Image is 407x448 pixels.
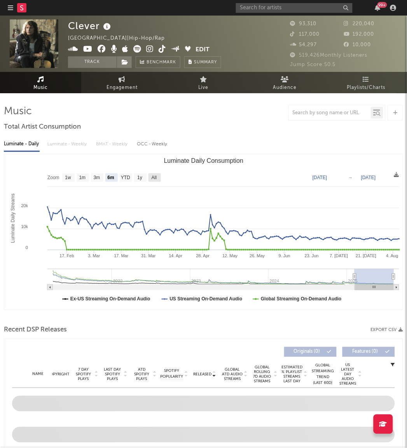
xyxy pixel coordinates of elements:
span: 117,000 [290,32,320,37]
text: 4. Aug [386,253,398,258]
button: Export CSV [371,328,403,333]
svg: Luminate Daily Consumption [4,154,403,310]
text: 3m [94,175,100,181]
span: Jump Score: 50.5 [290,62,336,67]
span: Global ATD Audio Streams [222,368,243,382]
span: 220,040 [344,21,375,26]
div: OCC - Weekly [137,138,168,151]
span: Engagement [107,83,138,92]
text: 1w [65,175,71,181]
button: Edit [196,45,210,55]
div: Global Streaming Trend (Last 60D) [311,363,335,386]
text: 12. May [222,253,238,258]
span: Features ( 0 ) [348,350,383,354]
div: Luminate - Daily [4,138,40,151]
text: Luminate Daily Consumption [164,157,244,164]
span: Music [33,83,48,92]
span: Released [193,372,211,377]
text: 3. Mar [88,253,100,258]
a: Audience [244,72,325,93]
text: Ex-US Streaming On-Demand Audio [70,296,150,302]
span: Playlists/Charts [347,83,386,92]
text: 14. Apr [169,253,183,258]
span: Global Rolling 7D Audio Streams [252,365,273,384]
text: 1m [79,175,86,181]
text: 20k [21,203,28,208]
text: 9. Jun [279,253,290,258]
button: Track [68,56,117,68]
text: 21. [DATE] [356,253,377,258]
span: Live [199,83,209,92]
text: Zoom [47,175,59,181]
text: [DATE] [361,175,376,180]
div: Name [28,371,48,377]
button: Features(0) [342,347,395,357]
span: 519,426 Monthly Listeners [290,53,368,58]
text: → [348,175,353,180]
text: 23. Jun [305,253,319,258]
span: Recent DSP Releases [4,326,67,335]
div: [GEOGRAPHIC_DATA] | Hip-Hop/Rap [68,34,174,43]
span: 10,000 [344,42,371,47]
span: Benchmark [147,58,176,67]
span: Originals ( 0 ) [289,350,325,354]
span: Summary [194,60,217,64]
text: YTD [121,175,130,181]
text: Global Streaming On-Demand Audio [261,296,342,302]
text: 17. Feb [59,253,74,258]
span: 93,310 [290,21,317,26]
span: Total Artist Consumption [4,122,81,132]
input: Search by song name or URL [289,110,371,116]
text: 7. [DATE] [330,253,348,258]
span: US Latest Day Audio Streams [339,363,357,386]
div: Clever [68,19,113,32]
text: 17. Mar [114,253,129,258]
text: 0 [26,245,28,250]
text: 10k [21,224,28,229]
a: Live [163,72,244,93]
text: 1y [137,175,142,181]
span: Audience [273,83,297,92]
text: 28. Apr [196,253,210,258]
text: Luminate Daily Streams [10,193,16,243]
a: Playlists/Charts [326,72,407,93]
text: [DATE] [313,175,327,180]
span: ATD Spotify Plays [131,368,152,382]
button: Originals(0) [284,347,337,357]
span: 7 Day Spotify Plays [73,368,94,382]
span: Spotify Popularity [161,368,183,380]
span: Copyright [47,372,70,377]
span: 54,297 [290,42,317,47]
button: Summary [184,56,221,68]
span: Estimated % Playlist Streams Last Day [281,365,303,384]
input: Search for artists [236,3,353,13]
div: 99 + [377,2,387,8]
a: Benchmark [136,56,180,68]
text: All [152,175,157,181]
text: 31. Mar [141,253,156,258]
span: 192,000 [344,32,374,37]
text: 6m [108,175,114,181]
span: Last Day Spotify Plays [102,368,123,382]
a: Engagement [81,72,162,93]
button: 99+ [375,5,381,11]
text: 26. May [250,253,265,258]
text: US Streaming On-Demand Audio [170,296,243,302]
